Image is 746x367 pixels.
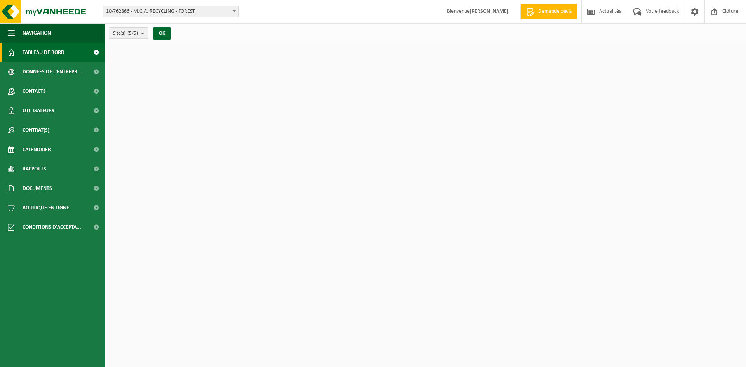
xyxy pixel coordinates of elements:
[23,140,51,159] span: Calendrier
[23,179,52,198] span: Documents
[470,9,509,14] strong: [PERSON_NAME]
[536,8,573,16] span: Demande devis
[23,82,46,101] span: Contacts
[23,120,49,140] span: Contrat(s)
[109,27,148,39] button: Site(s)(5/5)
[23,101,54,120] span: Utilisateurs
[103,6,239,17] span: 10-762866 - M.C.A. RECYCLING - FOREST
[23,62,82,82] span: Données de l'entrepr...
[23,43,64,62] span: Tableau de bord
[23,217,81,237] span: Conditions d'accepta...
[520,4,577,19] a: Demande devis
[23,23,51,43] span: Navigation
[103,6,238,17] span: 10-762866 - M.C.A. RECYCLING - FOREST
[153,27,171,40] button: OK
[23,159,46,179] span: Rapports
[127,31,138,36] count: (5/5)
[113,28,138,39] span: Site(s)
[23,198,69,217] span: Boutique en ligne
